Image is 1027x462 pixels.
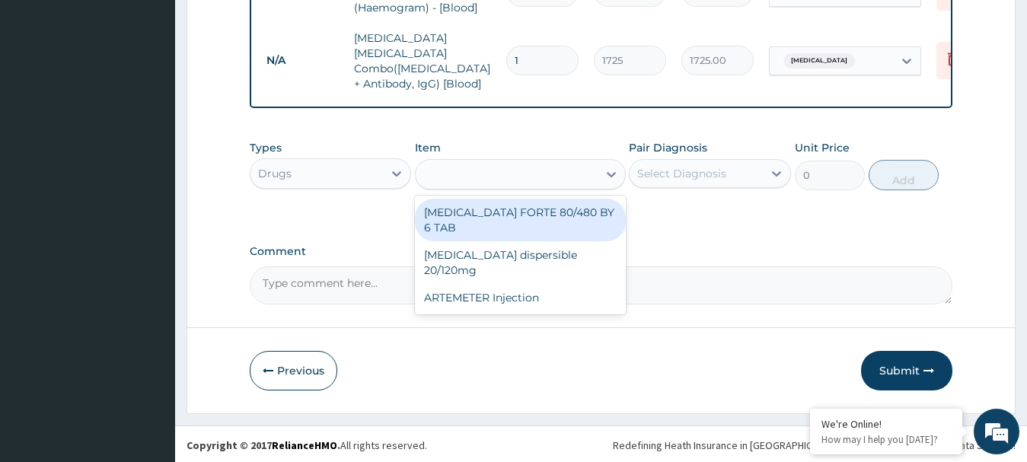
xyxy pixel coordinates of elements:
[415,241,626,284] div: [MEDICAL_DATA] dispersible 20/120mg
[28,76,62,114] img: d_794563401_company_1708531726252_794563401
[415,199,626,241] div: [MEDICAL_DATA] FORTE 80/480 BY 6 TAB
[869,160,939,190] button: Add
[8,304,290,357] textarea: Type your message and hit 'Enter'
[272,438,337,452] a: RelianceHMO
[783,53,855,69] span: [MEDICAL_DATA]
[795,140,850,155] label: Unit Price
[415,140,441,155] label: Item
[187,438,340,452] strong: Copyright © 2017 .
[259,46,346,75] td: N/A
[637,166,726,181] div: Select Diagnosis
[250,245,953,258] label: Comment
[629,140,707,155] label: Pair Diagnosis
[821,417,951,431] div: We're Online!
[613,438,1016,453] div: Redefining Heath Insurance in [GEOGRAPHIC_DATA] using Telemedicine and Data Science!
[88,135,210,289] span: We're online!
[415,284,626,311] div: ARTEMETER Injection
[346,23,499,99] td: [MEDICAL_DATA] [MEDICAL_DATA] Combo([MEDICAL_DATA]+ Antibody, IgG) [Blood]
[821,433,951,446] p: How may I help you today?
[258,166,292,181] div: Drugs
[250,8,286,44] div: Minimize live chat window
[250,351,337,390] button: Previous
[250,142,282,155] label: Types
[79,85,256,105] div: Chat with us now
[861,351,952,390] button: Submit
